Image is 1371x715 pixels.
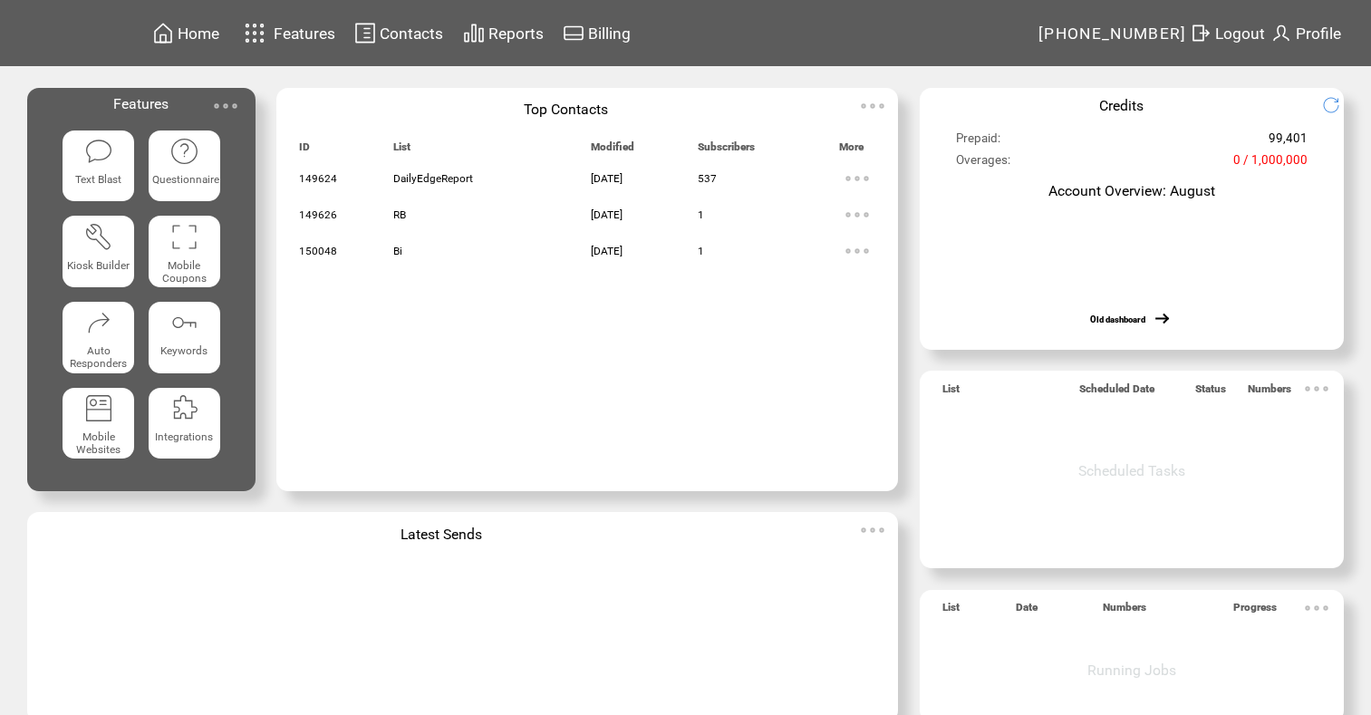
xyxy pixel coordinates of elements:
span: 99,401 [1269,131,1308,153]
span: 537 [698,172,717,185]
span: Date [1016,601,1038,622]
span: Running Jobs [1087,662,1176,679]
span: Top Contacts [524,101,608,118]
a: Text Blast [63,130,134,202]
img: ellypsis.svg [854,512,891,548]
img: integrations.svg [169,393,198,422]
a: Keywords [149,302,220,373]
img: chart.svg [463,22,485,44]
span: Status [1195,382,1226,403]
a: Reports [460,19,546,47]
span: [DATE] [591,172,623,185]
img: text-blast.svg [84,137,113,166]
img: exit.svg [1190,22,1212,44]
a: Logout [1187,19,1268,47]
img: auto-responders.svg [84,308,113,337]
span: Billing [588,24,631,43]
span: Numbers [1103,601,1146,622]
img: ellypsis.svg [1299,590,1335,626]
span: 1 [698,245,704,257]
span: Home [178,24,219,43]
a: Mobile Websites [63,388,134,459]
img: ellypsis.svg [839,197,875,233]
a: Billing [560,19,633,47]
a: Auto Responders [63,302,134,373]
span: Overages: [956,153,1010,175]
a: Contacts [352,19,446,47]
span: List [393,140,410,161]
img: ellypsis.svg [1299,371,1335,407]
a: Kiosk Builder [63,216,134,287]
span: [DATE] [591,208,623,221]
span: 150048 [299,245,337,257]
span: DailyEdgeReport [393,172,473,185]
span: Progress [1233,601,1277,622]
a: Questionnaire [149,130,220,202]
img: home.svg [152,22,174,44]
img: contacts.svg [354,22,376,44]
span: Numbers [1248,382,1291,403]
span: [PHONE_NUMBER] [1038,24,1187,43]
a: Integrations [149,388,220,459]
img: features.svg [239,18,271,48]
span: Questionnaire [152,173,219,186]
span: Auto Responders [70,344,127,370]
span: Bi [393,245,402,257]
img: profile.svg [1270,22,1292,44]
span: Mobile Coupons [162,259,207,285]
span: Kiosk Builder [67,259,130,272]
span: Keywords [160,344,208,357]
a: Old dashboard [1090,314,1145,324]
img: keywords.svg [169,308,198,337]
span: Scheduled Date [1079,382,1154,403]
span: Integrations [155,430,213,443]
img: refresh.png [1322,96,1354,114]
span: More [839,140,864,161]
img: ellypsis.svg [839,233,875,269]
img: coupons.svg [169,222,198,251]
span: Features [113,95,169,112]
img: ellypsis.svg [208,88,244,124]
a: Profile [1268,19,1344,47]
span: Modified [591,140,634,161]
span: Latest Sends [401,526,482,543]
span: 1 [698,208,704,221]
span: 0 / 1,000,000 [1233,153,1308,175]
img: ellypsis.svg [839,160,875,197]
span: Logout [1215,24,1265,43]
span: Account Overview: August [1048,182,1215,199]
span: Contacts [380,24,443,43]
span: Text Blast [75,173,121,186]
span: [DATE] [591,245,623,257]
a: Home [150,19,222,47]
img: tool%201.svg [84,222,113,251]
a: Mobile Coupons [149,216,220,287]
span: Mobile Websites [76,430,121,456]
span: Profile [1296,24,1341,43]
span: 149626 [299,208,337,221]
img: mobile-websites.svg [84,393,113,422]
img: creidtcard.svg [563,22,584,44]
span: Features [274,24,335,43]
span: 149624 [299,172,337,185]
a: Features [237,15,339,51]
span: Credits [1099,97,1144,114]
span: List [942,382,960,403]
span: Reports [488,24,544,43]
span: List [942,601,960,622]
img: questionnaire.svg [169,137,198,166]
img: ellypsis.svg [854,88,891,124]
span: RB [393,208,406,221]
span: Prepaid: [956,131,1000,153]
span: Subscribers [698,140,755,161]
span: ID [299,140,310,161]
span: Scheduled Tasks [1078,462,1185,479]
